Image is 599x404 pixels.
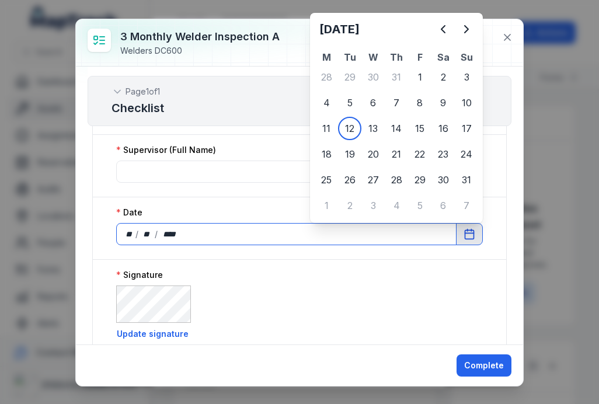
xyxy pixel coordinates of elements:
[116,161,483,183] input: :r56:-form-item-label
[338,168,361,191] div: Tuesday 26 August 2025
[140,228,155,240] div: month,
[315,91,338,114] div: Monday 4 August 2025
[361,142,385,166] div: Wednesday 20 August 2025
[431,65,455,89] div: Saturday 2 August 2025
[408,117,431,140] div: Friday 15 August 2025
[361,91,385,114] div: Wednesday 6 August 2025
[338,65,361,89] div: Tuesday 29 July 2025
[361,142,385,166] div: 20
[385,168,408,191] div: 28
[159,228,180,240] div: year,
[455,18,478,41] button: Next
[361,194,385,217] div: Wednesday 3 September 2025
[315,91,338,114] div: 4
[385,142,408,166] div: Thursday 21 August 2025
[315,50,338,64] th: M
[315,142,338,166] div: Monday 18 August 2025
[455,65,478,89] div: Sunday 3 August 2025
[338,168,361,191] div: 26
[338,65,361,89] div: 29
[315,18,478,218] div: August 2025
[124,228,135,240] div: day,
[431,168,455,191] div: 30
[408,142,431,166] div: 22
[361,65,385,89] div: 30
[455,194,478,217] div: Sunday 7 September 2025
[338,50,361,64] th: Tu
[361,168,385,191] div: Wednesday 27 August 2025
[408,117,431,140] div: 15
[155,228,159,240] div: /
[126,86,160,97] span: Page 1 of 1
[338,194,361,217] div: Tuesday 2 September 2025
[431,91,455,114] div: 9
[431,117,455,140] div: Saturday 16 August 2025
[361,194,385,217] div: 3
[315,117,338,140] div: 11
[315,142,338,166] div: 18
[315,168,338,191] div: Monday 25 August 2025
[455,168,478,191] div: Sunday 31 August 2025
[455,194,478,217] div: 7
[457,354,511,377] button: Complete
[385,168,408,191] div: Thursday 28 August 2025
[408,194,431,217] div: 5
[338,91,361,114] div: 5
[456,223,483,245] button: Calendar
[315,18,478,218] div: Calendar
[315,117,338,140] div: Monday 11 August 2025
[116,144,216,156] label: Supervisor (Full Name)
[385,142,408,166] div: 21
[385,50,408,64] th: Th
[338,194,361,217] div: 2
[455,168,478,191] div: 31
[116,207,142,218] label: Date
[455,50,478,64] th: Su
[116,269,163,281] label: Signature
[361,117,385,140] div: 13
[361,168,385,191] div: 27
[455,91,478,114] div: Sunday 10 August 2025
[431,168,455,191] div: Saturday 30 August 2025
[455,142,478,166] div: Sunday 24 August 2025
[361,117,385,140] div: Wednesday 13 August 2025
[385,65,408,89] div: 31
[135,228,140,240] div: /
[315,194,338,217] div: Monday 1 September 2025
[455,117,478,140] div: 17
[431,91,455,114] div: Saturday 9 August 2025
[361,65,385,89] div: Wednesday 30 July 2025
[315,65,338,89] div: Monday 28 July 2025
[431,142,455,166] div: 23
[408,168,431,191] div: 29
[385,194,408,217] div: 4
[455,65,478,89] div: 3
[408,142,431,166] div: Friday 22 August 2025
[116,328,189,340] button: Update signature
[455,117,478,140] div: Sunday 17 August 2025
[431,142,455,166] div: Saturday 23 August 2025
[385,65,408,89] div: Thursday 31 July 2025
[408,50,431,64] th: F
[315,168,338,191] div: 25
[385,91,408,114] div: Thursday 7 August 2025
[408,91,431,114] div: Friday 8 August 2025
[385,91,408,114] div: 7
[120,45,280,57] div: Welders DC600
[408,65,431,89] div: 1
[431,18,455,41] button: Previous
[408,194,431,217] div: Friday 5 September 2025
[455,91,478,114] div: 10
[455,142,478,166] div: 24
[338,91,361,114] div: Tuesday 5 August 2025
[338,117,361,140] div: 12
[431,194,455,217] div: Saturday 6 September 2025
[431,194,455,217] div: 6
[385,117,408,140] div: Thursday 14 August 2025
[120,29,280,45] h3: 3 Monthly Welder Inspection A
[431,50,455,64] th: Sa
[361,50,385,64] th: W
[315,194,338,217] div: 1
[408,168,431,191] div: Friday 29 August 2025
[385,194,408,217] div: Thursday 4 September 2025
